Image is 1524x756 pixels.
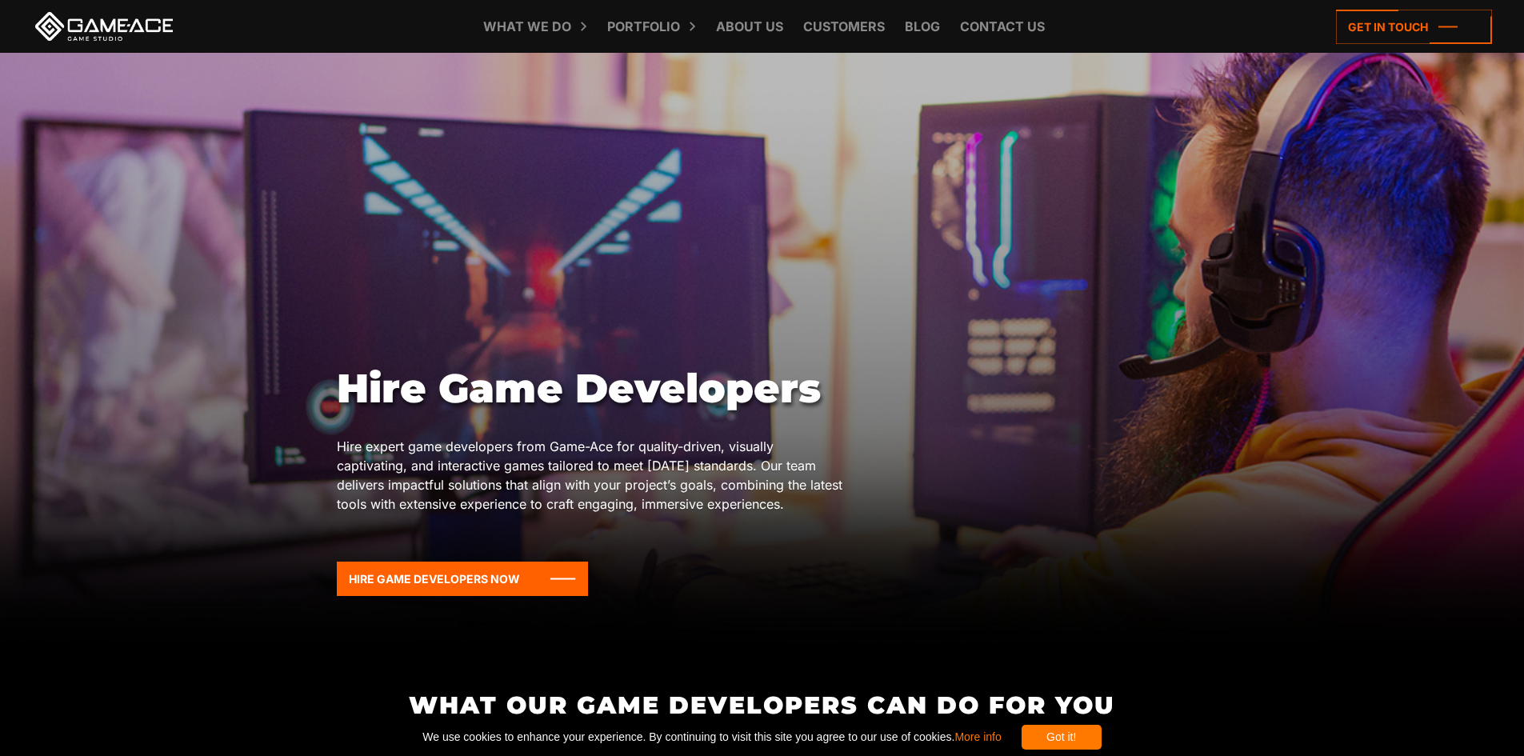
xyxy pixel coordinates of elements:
[337,365,847,413] h1: Hire Game Developers
[954,730,1001,743] a: More info
[337,437,847,514] p: Hire expert game developers from Game-Ace for quality-driven, visually captivating, and interacti...
[337,562,588,596] a: Hire game developers now
[422,725,1001,750] span: We use cookies to enhance your experience. By continuing to visit this site you agree to our use ...
[1022,725,1102,750] div: Got it!
[1336,10,1492,44] a: Get in touch
[336,692,1188,718] h2: What Our Game Developers Can Do for You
